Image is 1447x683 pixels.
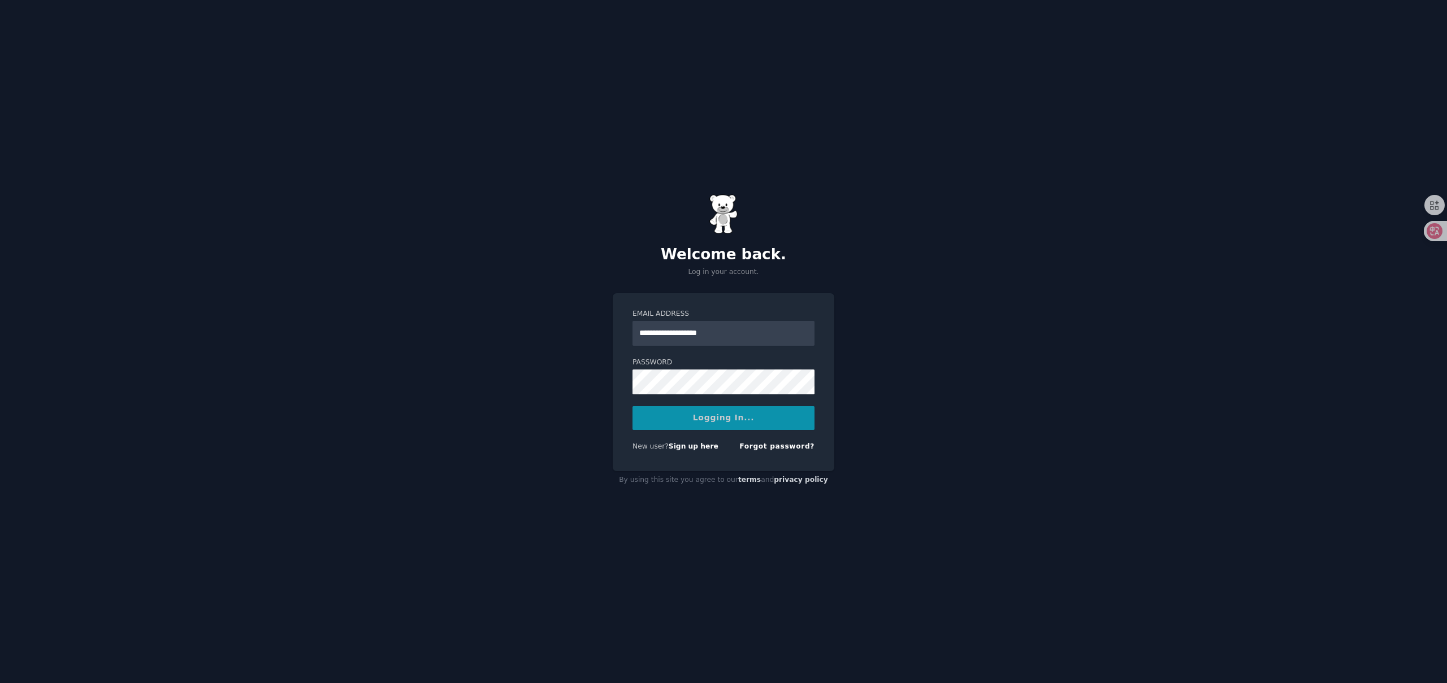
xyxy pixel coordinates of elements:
span: New user? [632,442,669,450]
a: privacy policy [774,476,828,484]
a: Sign up here [669,442,718,450]
a: Forgot password? [739,442,815,450]
p: Log in your account. [613,267,834,277]
label: Password [632,358,815,368]
img: Gummy Bear [709,194,738,234]
label: Email Address [632,309,815,319]
div: By using this site you agree to our and [613,471,834,489]
h2: Welcome back. [613,246,834,264]
a: terms [738,476,761,484]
